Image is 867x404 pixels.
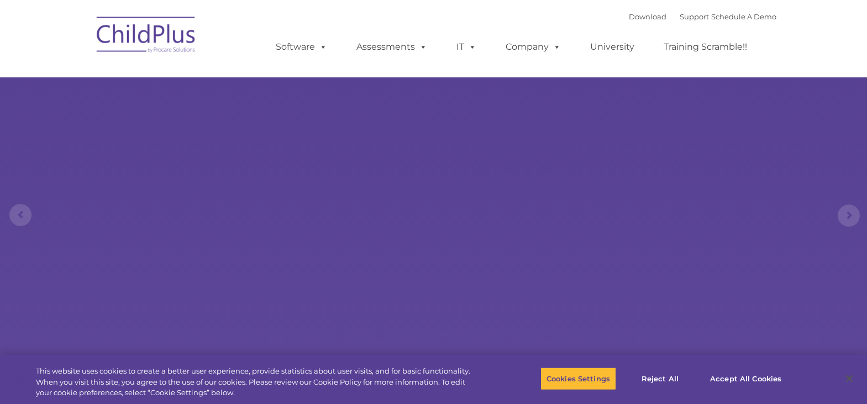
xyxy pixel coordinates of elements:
[680,12,709,21] a: Support
[704,367,787,390] button: Accept All Cookies
[345,36,438,58] a: Assessments
[629,12,776,21] font: |
[837,366,861,391] button: Close
[653,36,758,58] a: Training Scramble!!
[626,367,695,390] button: Reject All
[579,36,645,58] a: University
[445,36,487,58] a: IT
[91,9,202,64] img: ChildPlus by Procare Solutions
[495,36,572,58] a: Company
[711,12,776,21] a: Schedule A Demo
[629,12,666,21] a: Download
[265,36,338,58] a: Software
[36,366,477,398] div: This website uses cookies to create a better user experience, provide statistics about user visit...
[540,367,616,390] button: Cookies Settings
